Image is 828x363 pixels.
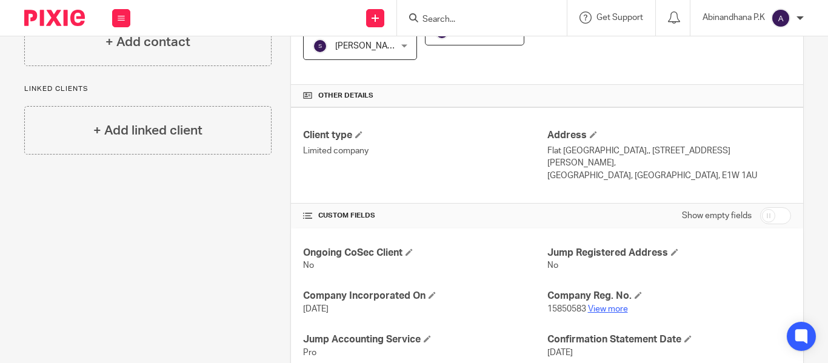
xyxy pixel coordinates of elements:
p: Flat [GEOGRAPHIC_DATA],, [STREET_ADDRESS][PERSON_NAME], [547,145,791,170]
h4: Jump Accounting Service [303,333,547,346]
span: Other details [318,91,373,101]
h4: + Add contact [105,33,190,52]
p: Limited company [303,145,547,157]
h4: Company Reg. No. [547,290,791,302]
input: Search [421,15,530,25]
label: Show empty fields [682,210,752,222]
h4: Confirmation Statement Date [547,333,791,346]
span: [DATE] [547,348,573,357]
h4: + Add linked client [93,121,202,140]
span: 15850583 [547,305,586,313]
h4: Address [547,129,791,142]
p: Abinandhana P.K [703,12,765,24]
span: [DATE] [303,305,329,313]
img: svg%3E [771,8,790,28]
img: Pixie [24,10,85,26]
p: [GEOGRAPHIC_DATA], [GEOGRAPHIC_DATA], E1W 1AU [547,170,791,182]
h4: Company Incorporated On [303,290,547,302]
span: No [547,261,558,270]
span: [PERSON_NAME] K V [335,42,416,50]
img: svg%3E [313,39,327,53]
h4: CUSTOM FIELDS [303,211,547,221]
a: View more [588,305,628,313]
h4: Jump Registered Address [547,247,791,259]
span: Pro [303,348,316,357]
p: Linked clients [24,84,272,94]
span: Get Support [596,13,643,22]
span: No [303,261,314,270]
h4: Ongoing CoSec Client [303,247,547,259]
h4: Client type [303,129,547,142]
